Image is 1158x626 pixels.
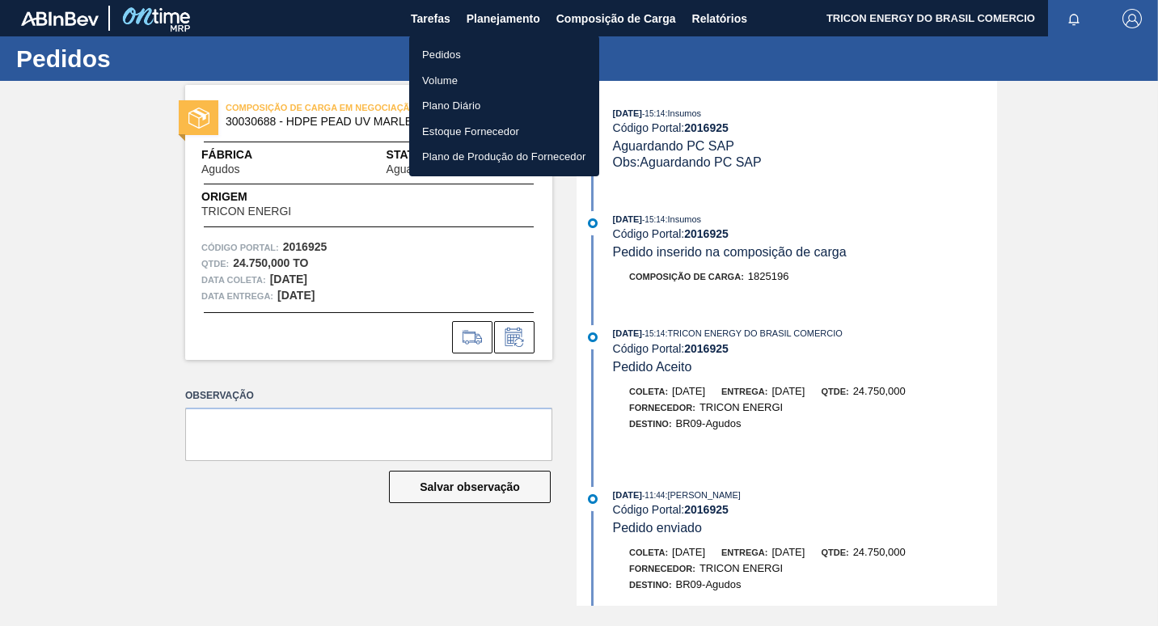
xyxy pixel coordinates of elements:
[409,119,599,145] a: Estoque Fornecedor
[409,42,599,68] a: Pedidos
[409,144,599,170] a: Plano de Produção do Fornecedor
[409,93,599,119] a: Plano Diário
[409,68,599,94] a: Volume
